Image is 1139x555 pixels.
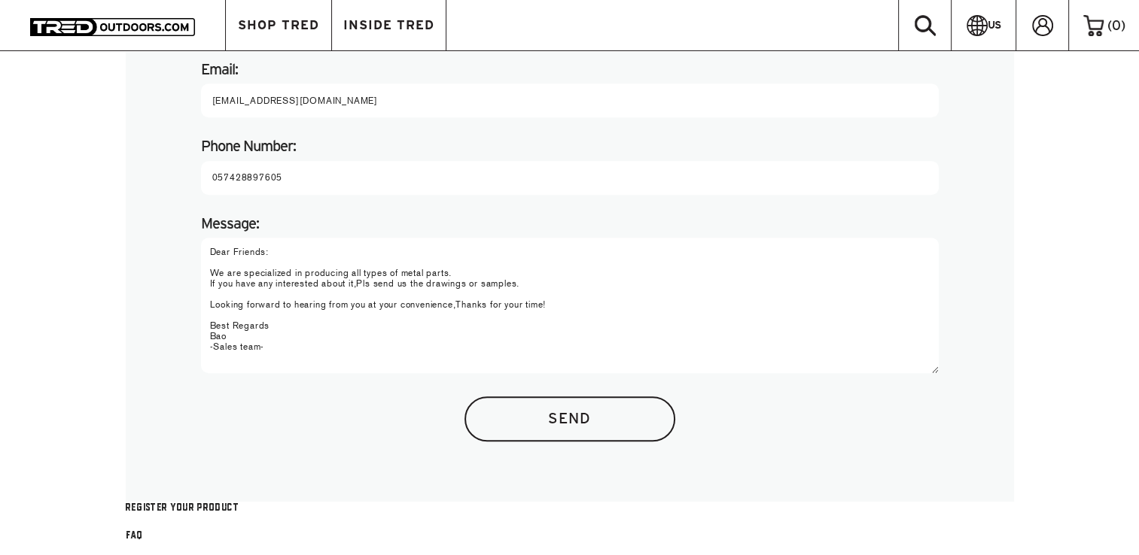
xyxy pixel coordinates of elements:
[238,19,319,32] span: SHOP TRED
[201,59,939,84] label: Email:
[126,529,1014,544] a: FAQ
[1112,18,1121,32] span: 0
[343,19,434,32] span: INSIDE TRED
[201,136,939,161] label: Phone Number:
[1083,15,1104,36] img: cart-icon
[1107,19,1125,32] span: ( )
[126,502,1014,516] a: REGISTER YOUR PRODUCT
[201,214,939,238] label: Message:
[30,18,195,36] img: TRED Outdoors America
[464,396,675,441] input: Send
